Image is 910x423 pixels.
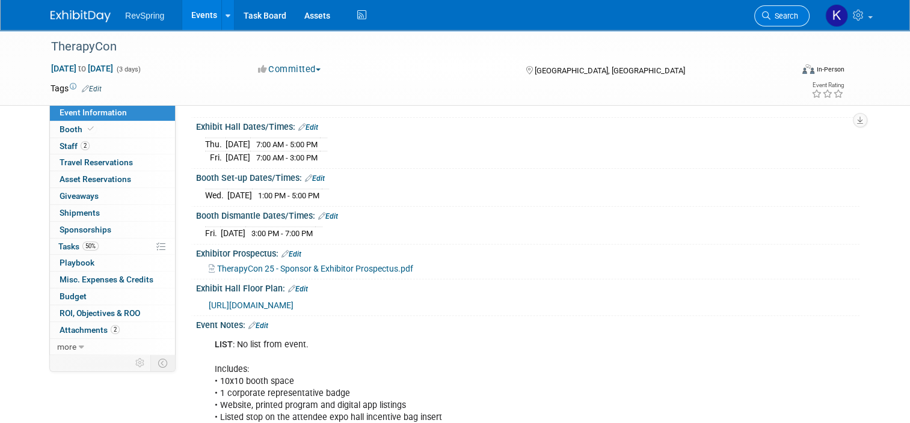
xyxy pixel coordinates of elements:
a: Edit [82,85,102,93]
span: Tasks [58,242,99,251]
a: Edit [298,123,318,132]
span: 2 [111,325,120,334]
a: Giveaways [50,188,175,204]
a: Edit [305,174,325,183]
span: Asset Reservations [60,174,131,184]
div: Booth Dismantle Dates/Times: [196,207,859,222]
a: Sponsorships [50,222,175,238]
a: [URL][DOMAIN_NAME] [209,300,294,310]
td: Thu. [205,138,226,151]
span: [DATE] [DATE] [51,63,114,74]
a: Travel Reservations [50,154,175,171]
img: ExhibitDay [51,10,111,22]
span: Misc. Expenses & Credits [60,275,153,284]
a: Booth [50,121,175,138]
div: Event Rating [811,82,844,88]
span: (3 days) [115,65,141,73]
span: to [76,64,88,73]
a: Shipments [50,205,175,221]
span: 3:00 PM - 7:00 PM [251,229,313,238]
a: Playbook [50,255,175,271]
a: more [50,339,175,355]
td: Personalize Event Tab Strip [130,355,151,371]
span: TherapyCon 25 - Sponsor & Exhibitor Prospectus.pdf [217,264,413,273]
div: In-Person [816,65,844,74]
td: Fri. [205,227,221,240]
a: Asset Reservations [50,171,175,187]
div: Exhibitor Prospectus: [196,245,859,260]
td: [DATE] [227,189,252,202]
span: 7:00 AM - 5:00 PM [256,140,318,149]
img: Format-Inperson.png [802,64,814,74]
span: 7:00 AM - 3:00 PM [256,153,318,162]
b: LIST [215,339,233,350]
i: Booth reservation complete [88,126,94,132]
div: Event Notes: [196,316,859,332]
td: [DATE] [221,227,245,240]
span: 2 [81,141,90,150]
a: Search [754,5,810,26]
div: Exhibit Hall Dates/Times: [196,118,859,133]
a: Edit [318,212,338,221]
span: Travel Reservations [60,157,133,167]
a: Staff2 [50,138,175,154]
span: Giveaways [60,191,99,201]
button: Committed [254,63,325,76]
div: Event Format [727,62,844,81]
span: 50% [82,242,99,251]
span: 1:00 PM - 5:00 PM [258,191,319,200]
span: Sponsorships [60,225,111,234]
td: Fri. [205,151,226,164]
div: Booth Set-up Dates/Times: [196,169,859,184]
a: Event Information [50,105,175,121]
span: Booth [60,124,96,134]
span: Attachments [60,325,120,335]
span: Playbook [60,258,94,267]
div: TherapyCon [47,36,777,58]
a: Edit [281,250,301,258]
a: TherapyCon 25 - Sponsor & Exhibitor Prospectus.pdf [209,264,413,273]
a: Tasks50% [50,239,175,255]
a: ROI, Objectives & ROO [50,305,175,321]
td: Toggle Event Tabs [151,355,176,371]
a: Edit [248,321,268,330]
span: [GEOGRAPHIC_DATA], [GEOGRAPHIC_DATA] [535,66,685,75]
img: Kelsey Culver [825,4,848,27]
span: RevSpring [125,11,164,20]
td: [DATE] [226,151,250,164]
span: Event Information [60,108,127,117]
span: Staff [60,141,90,151]
span: Shipments [60,208,100,218]
div: Exhibit Hall Floor Plan: [196,279,859,295]
a: Budget [50,288,175,305]
a: Attachments2 [50,322,175,338]
a: Misc. Expenses & Credits [50,272,175,288]
a: Edit [288,285,308,293]
td: Tags [51,82,102,94]
span: Budget [60,291,87,301]
td: [DATE] [226,138,250,151]
span: Search [770,11,798,20]
td: Wed. [205,189,227,202]
span: more [57,342,76,351]
span: ROI, Objectives & ROO [60,308,140,318]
